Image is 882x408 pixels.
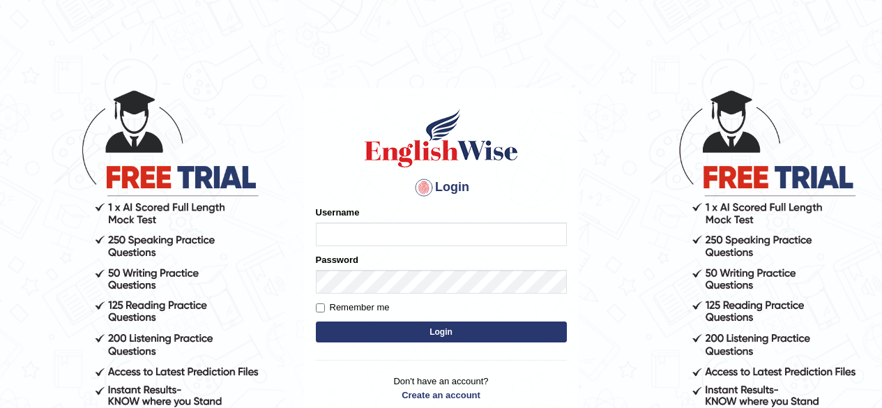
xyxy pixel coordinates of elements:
[362,107,521,169] img: Logo of English Wise sign in for intelligent practice with AI
[316,303,325,312] input: Remember me
[316,253,358,266] label: Password
[316,388,567,402] a: Create an account
[316,301,390,315] label: Remember me
[316,176,567,199] h4: Login
[316,322,567,342] button: Login
[316,206,360,219] label: Username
